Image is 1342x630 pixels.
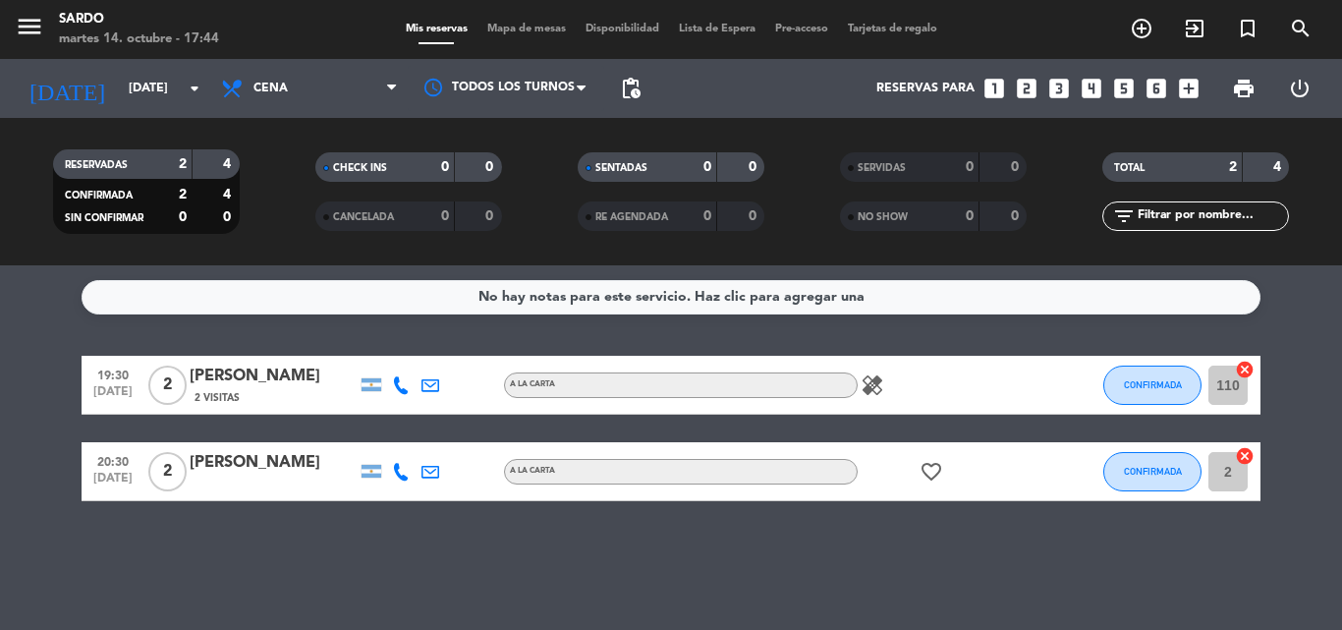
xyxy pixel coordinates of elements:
div: Sardo [59,10,219,29]
i: healing [861,373,884,397]
span: SIN CONFIRMAR [65,213,143,223]
span: [DATE] [88,385,138,408]
div: martes 14. octubre - 17:44 [59,29,219,49]
strong: 0 [703,209,711,223]
span: 20:30 [88,449,138,472]
i: menu [15,12,44,41]
button: CONFIRMADA [1103,452,1202,491]
span: TOTAL [1114,163,1145,173]
strong: 0 [749,209,760,223]
strong: 0 [441,209,449,223]
strong: 0 [966,209,974,223]
div: No hay notas para este servicio. Haz clic para agregar una [478,286,865,309]
span: CANCELADA [333,212,394,222]
span: CONFIRMADA [1124,466,1182,477]
strong: 4 [223,188,235,201]
span: print [1232,77,1256,100]
i: cancel [1235,360,1255,379]
i: looks_5 [1111,76,1137,101]
span: 2 [148,366,187,405]
span: SENTADAS [595,163,647,173]
strong: 0 [1011,209,1023,223]
div: LOG OUT [1271,59,1327,118]
button: CONFIRMADA [1103,366,1202,405]
span: Mis reservas [396,24,477,34]
span: 2 [148,452,187,491]
span: Disponibilidad [576,24,669,34]
i: [DATE] [15,67,119,110]
strong: 0 [441,160,449,174]
span: CONFIRMADA [1124,379,1182,390]
strong: 0 [485,209,497,223]
span: pending_actions [619,77,643,100]
strong: 0 [966,160,974,174]
span: Tarjetas de regalo [838,24,947,34]
i: add_circle_outline [1130,17,1153,40]
strong: 4 [223,157,235,171]
span: Lista de Espera [669,24,765,34]
i: favorite_border [920,460,943,484]
span: CONFIRMADA [65,191,133,200]
span: CHECK INS [333,163,387,173]
div: [PERSON_NAME] [190,450,357,476]
span: Cena [253,82,288,95]
i: cancel [1235,446,1255,466]
i: arrow_drop_down [183,77,206,100]
button: menu [15,12,44,48]
i: looks_two [1014,76,1039,101]
span: NO SHOW [858,212,908,222]
strong: 2 [179,157,187,171]
i: add_box [1176,76,1202,101]
span: 2 Visitas [195,390,240,406]
span: RESERVADAS [65,160,128,170]
strong: 2 [179,188,187,201]
input: Filtrar por nombre... [1136,205,1288,227]
strong: 4 [1273,160,1285,174]
span: A LA CARTA [510,467,555,475]
span: Pre-acceso [765,24,838,34]
i: filter_list [1112,204,1136,228]
i: looks_6 [1144,76,1169,101]
strong: 0 [485,160,497,174]
i: looks_3 [1046,76,1072,101]
strong: 0 [1011,160,1023,174]
span: SERVIDAS [858,163,906,173]
span: 19:30 [88,363,138,385]
div: [PERSON_NAME] [190,364,357,389]
i: power_settings_new [1288,77,1312,100]
span: [DATE] [88,472,138,494]
span: A LA CARTA [510,380,555,388]
strong: 0 [749,160,760,174]
strong: 0 [179,210,187,224]
strong: 0 [223,210,235,224]
span: RE AGENDADA [595,212,668,222]
i: turned_in_not [1236,17,1259,40]
i: exit_to_app [1183,17,1206,40]
i: looks_one [981,76,1007,101]
i: looks_4 [1079,76,1104,101]
strong: 2 [1229,160,1237,174]
span: Mapa de mesas [477,24,576,34]
strong: 0 [703,160,711,174]
i: search [1289,17,1313,40]
span: Reservas para [876,82,975,95]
